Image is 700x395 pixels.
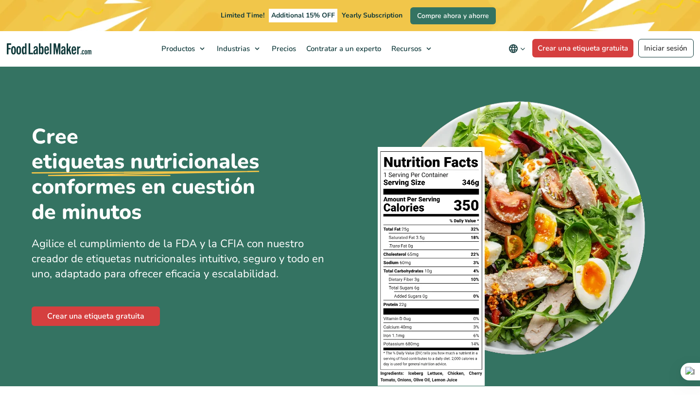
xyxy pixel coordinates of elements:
a: Precios [267,31,299,66]
button: Change language [502,39,532,58]
a: Iniciar sesión [638,39,694,57]
a: Food Label Maker homepage [7,43,91,54]
a: Productos [157,31,210,66]
span: Precios [269,44,297,54]
h1: Cree conformes en cuestión de minutos [32,124,284,225]
span: Agilice el cumplimiento de la FDA y la CFIA con nuestro creador de etiquetas nutricionales intuit... [32,236,324,281]
span: Yearly Subscription [342,11,402,20]
a: Compre ahora y ahorre [410,7,496,24]
span: Recursos [388,44,422,54]
span: Additional 15% OFF [269,9,337,22]
span: Contratar a un experto [303,44,382,54]
a: Crear una etiqueta gratuita [32,306,160,326]
img: Un plato de comida con una etiqueta de información nutricional encima. [378,95,648,386]
a: Recursos [386,31,436,66]
a: Industrias [212,31,264,66]
span: Productos [158,44,196,54]
u: etiquetas nutricionales [32,149,259,174]
span: Limited Time! [221,11,264,20]
a: Contratar a un experto [301,31,384,66]
a: Crear una etiqueta gratuita [532,39,634,57]
span: Industrias [214,44,251,54]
